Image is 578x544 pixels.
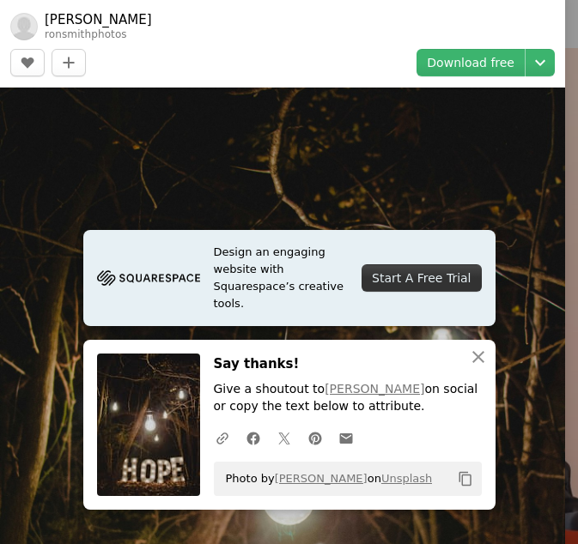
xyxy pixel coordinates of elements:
a: Share over email [331,420,362,455]
a: Share on Pinterest [300,420,331,455]
span: Photo by on [217,465,433,493]
a: [PERSON_NAME] [275,472,368,485]
a: Unsplash [381,472,432,485]
img: Go to Ron Smith's profile [10,13,38,40]
div: Start A Free Trial [362,264,481,292]
a: Share on Facebook [238,420,269,455]
a: ronsmithphotos [45,28,127,40]
h3: Say thanks! [214,354,482,374]
a: [PERSON_NAME] [45,11,152,28]
a: [PERSON_NAME] [325,382,424,396]
a: Design an engaging website with Squarespace’s creative tools.Start A Free Trial [83,230,496,326]
button: Copy to clipboard [451,464,480,493]
a: Share on Twitter [269,420,300,455]
span: Design an engaging website with Squarespace’s creative tools. [214,244,349,312]
button: Add to Collection [52,49,86,76]
a: Download free [417,49,525,76]
img: file-1705255347840-230a6ab5bca9image [97,265,200,291]
button: Choose download size [526,49,555,76]
button: Like [10,49,45,76]
p: Give a shoutout to on social or copy the text below to attribute. [214,381,482,415]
